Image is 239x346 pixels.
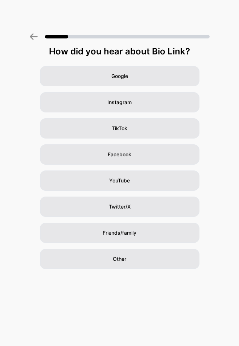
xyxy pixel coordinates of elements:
[4,46,235,57] div: How did you hear about Bio Link?
[108,151,131,158] span: Facebook
[111,73,128,80] span: Google
[109,177,130,184] span: YouTube
[103,229,136,236] span: Friends/family
[112,125,127,132] span: TikTok
[113,255,126,263] span: Other
[107,99,132,106] span: Instagram
[109,203,131,210] span: Twitter/X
